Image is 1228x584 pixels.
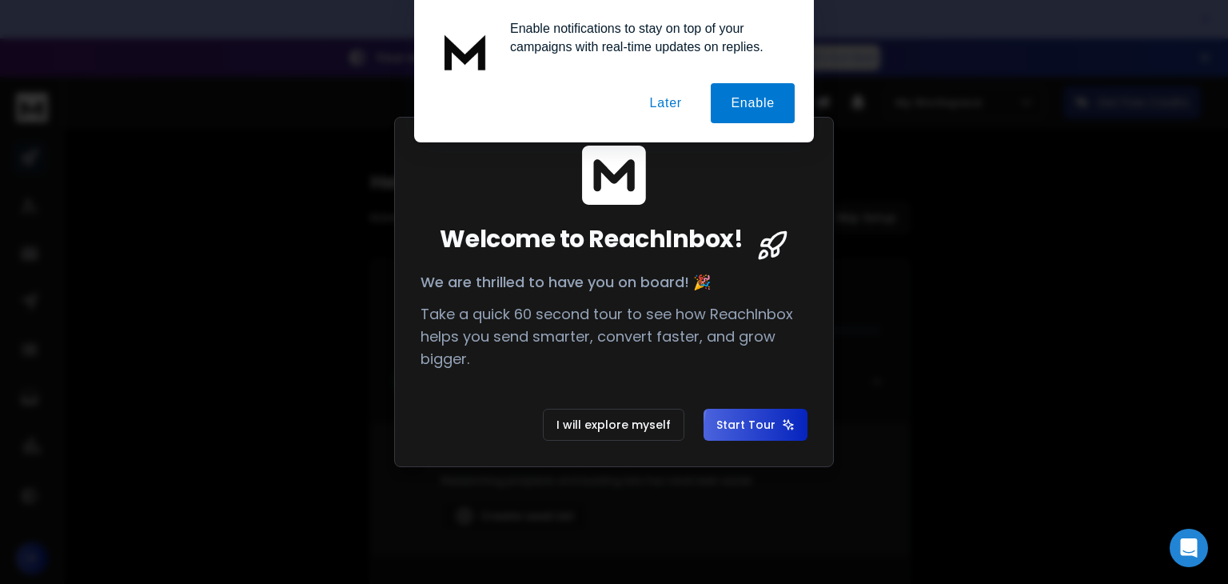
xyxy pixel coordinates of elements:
button: Enable [711,83,795,123]
span: Start Tour [716,417,795,433]
button: Start Tour [704,409,807,441]
span: Welcome to ReachInbox! [440,225,743,254]
img: notification icon [433,19,497,83]
div: Enable notifications to stay on top of your campaigns with real-time updates on replies. [497,19,795,56]
div: Open Intercom Messenger [1170,529,1208,567]
p: Take a quick 60 second tour to see how ReachInbox helps you send smarter, convert faster, and gro... [421,303,807,370]
button: Later [629,83,701,123]
button: I will explore myself [543,409,684,441]
p: We are thrilled to have you on board! 🎉 [421,271,807,294]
